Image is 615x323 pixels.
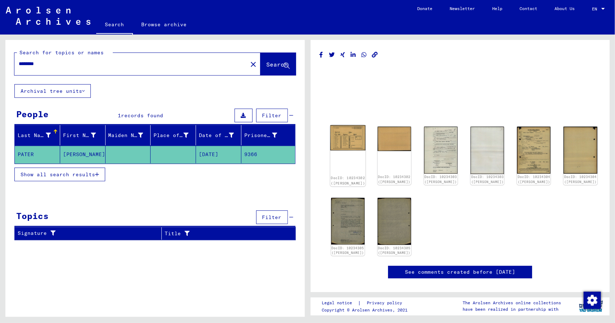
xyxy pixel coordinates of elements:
button: Filter [256,210,288,224]
div: Topics [16,209,49,222]
img: yv_logo.png [578,297,605,315]
button: Archival tree units [14,84,91,98]
div: Maiden Name [108,129,152,141]
mat-header-cell: Date of Birth [196,125,241,145]
a: DocID: 10234303 ([PERSON_NAME]) [471,175,504,184]
a: See comments created before [DATE] [405,268,515,276]
mat-header-cell: Maiden Name [106,125,151,145]
span: records found [121,112,163,119]
div: Prisoner # [244,129,286,141]
div: Prisoner # [244,132,277,139]
mat-cell: [DATE] [196,146,241,163]
span: Search [267,61,288,68]
div: Maiden Name [108,132,143,139]
a: DocID: 10234302 ([PERSON_NAME]) [378,175,410,184]
img: 001.jpg [331,198,365,245]
div: Title [165,230,281,237]
div: Place of Birth [153,132,188,139]
div: Place of Birth [153,129,197,141]
div: People [16,108,49,120]
a: Search [96,16,133,35]
button: Copy link [371,50,379,59]
mat-header-cell: Place of Birth [151,125,196,145]
span: 1 [118,112,121,119]
div: Date of Birth [199,129,243,141]
div: Signature [18,228,163,239]
a: DocID: 10234304 ([PERSON_NAME]) [518,175,550,184]
button: Show all search results [14,168,105,181]
mat-header-cell: First Name [60,125,106,145]
img: 001.jpg [424,127,458,174]
a: Legal notice [322,299,358,307]
button: Search [260,53,296,75]
img: Arolsen_neg.svg [6,7,90,25]
mat-icon: close [249,60,258,69]
a: DocID: 10234302 ([PERSON_NAME]) [331,176,365,185]
a: DocID: 10234305 ([PERSON_NAME]) [378,246,410,255]
button: Share on Facebook [317,50,325,59]
div: First Name [63,129,105,141]
img: 002.jpg [471,127,504,174]
mat-cell: 9366 [241,146,295,163]
div: Last Name [18,132,51,139]
div: Title [165,228,288,239]
p: Copyright © Arolsen Archives, 2021 [322,307,411,313]
a: DocID: 10234305 ([PERSON_NAME]) [331,246,364,255]
div: Signature [18,229,156,237]
mat-cell: PATER [15,146,60,163]
mat-cell: [PERSON_NAME] [60,146,106,163]
mat-header-cell: Prisoner # [241,125,295,145]
img: 002.jpg [563,127,597,174]
a: DocID: 10234303 ([PERSON_NAME]) [424,175,457,184]
button: Filter [256,109,288,122]
img: Change consent [584,292,601,309]
button: Share on Xing [339,50,347,59]
span: Filter [262,214,282,220]
div: Last Name [18,129,60,141]
span: Show all search results [21,171,95,178]
img: 001.jpg [517,127,551,173]
span: Filter [262,112,282,119]
p: The Arolsen Archives online collections [463,300,561,306]
img: 002.jpg [378,127,411,151]
img: 001.jpg [330,125,365,150]
button: Share on Twitter [328,50,336,59]
span: EN [592,6,600,12]
img: 002.jpg [378,198,411,245]
p: have been realized in partnership with [463,306,561,313]
button: Share on WhatsApp [360,50,368,59]
div: | [322,299,411,307]
div: Date of Birth [199,132,234,139]
a: Browse archive [133,16,196,33]
a: Privacy policy [361,299,411,307]
mat-header-cell: Last Name [15,125,60,145]
mat-label: Search for topics or names [19,49,104,56]
a: DocID: 10234304 ([PERSON_NAME]) [564,175,597,184]
div: First Name [63,132,96,139]
button: Share on LinkedIn [349,50,357,59]
button: Clear [246,57,260,71]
